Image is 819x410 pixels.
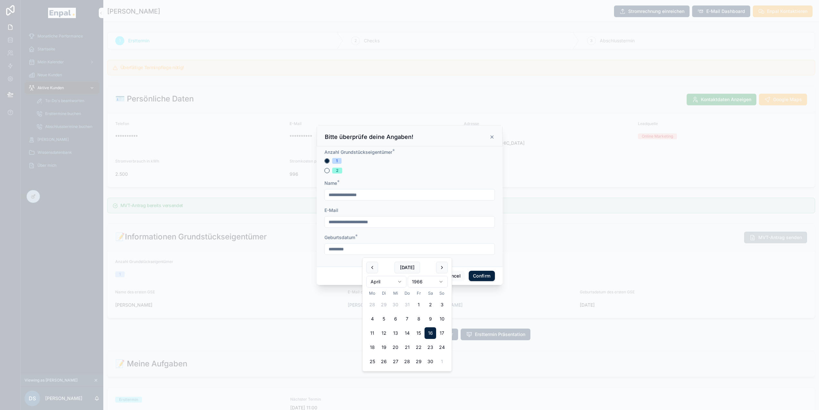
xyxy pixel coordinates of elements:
[324,149,392,155] span: Anzahl Grundstückseigentümer
[436,313,448,325] button: Sonntag, 10. April 1966
[401,290,413,296] th: Donnerstag
[324,207,338,213] span: E-Mail
[378,313,390,325] button: Dienstag, 5. April 1966
[413,342,425,353] button: Freitag, 22. April 1966
[324,235,355,240] span: Geburtsdatum
[401,299,413,310] button: Donnerstag, 31. März 1966
[413,299,425,310] button: Freitag, 1. April 1966
[366,342,378,353] button: Montag, 18. April 1966
[366,313,378,325] button: Montag, 4. April 1966
[436,342,448,353] button: Sonntag, 24. April 1966
[324,180,337,186] span: Name
[436,327,448,339] button: Sonntag, 17. April 1966
[436,356,448,367] button: Sonntag, 1. Mai 1966
[366,327,378,339] button: Montag, 11. April 1966
[441,271,465,281] button: Cancel
[413,327,425,339] button: Freitag, 15. April 1966
[425,356,436,367] button: Samstag, 30. April 1966
[401,356,413,367] button: Donnerstag, 28. April 1966
[413,356,425,367] button: Freitag, 29. April 1966
[390,290,401,296] th: Mittwoch
[336,168,338,173] div: 2
[390,327,401,339] button: Mittwoch, 13. April 1966
[390,299,401,310] button: Mittwoch, 30. März 1966
[425,342,436,353] button: Samstag, 23. April 1966
[378,290,390,296] th: Dienstag
[366,290,448,367] table: April 1966
[378,299,390,310] button: Dienstag, 29. März 1966
[401,342,413,353] button: Donnerstag, 21. April 1966
[336,158,338,164] div: 1
[425,299,436,310] button: Samstag, 2. April 1966
[378,342,390,353] button: Dienstag, 19. April 1966
[425,313,436,325] button: Samstag, 9. April 1966
[401,313,413,325] button: Donnerstag, 7. April 1966
[325,133,413,141] h3: Bitte überprüfe deine Angaben!
[436,299,448,310] button: Sonntag, 3. April 1966
[390,313,401,325] button: Mittwoch, 6. April 1966
[413,290,425,296] th: Freitag
[378,356,390,367] button: Dienstag, 26. April 1966
[394,262,420,273] button: [DATE]
[425,327,436,339] button: Samstag, 16. April 1966, selected
[401,327,413,339] button: Donnerstag, 14. April 1966
[366,299,378,310] button: Montag, 28. März 1966
[366,356,378,367] button: Montag, 25. April 1966
[390,356,401,367] button: Mittwoch, 27. April 1966
[390,342,401,353] button: Mittwoch, 20. April 1966
[413,313,425,325] button: Freitag, 8. April 1966
[378,327,390,339] button: Dienstag, 12. April 1966
[366,290,378,296] th: Montag
[469,271,495,281] button: Confirm
[436,290,448,296] th: Sonntag
[425,290,436,296] th: Samstag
